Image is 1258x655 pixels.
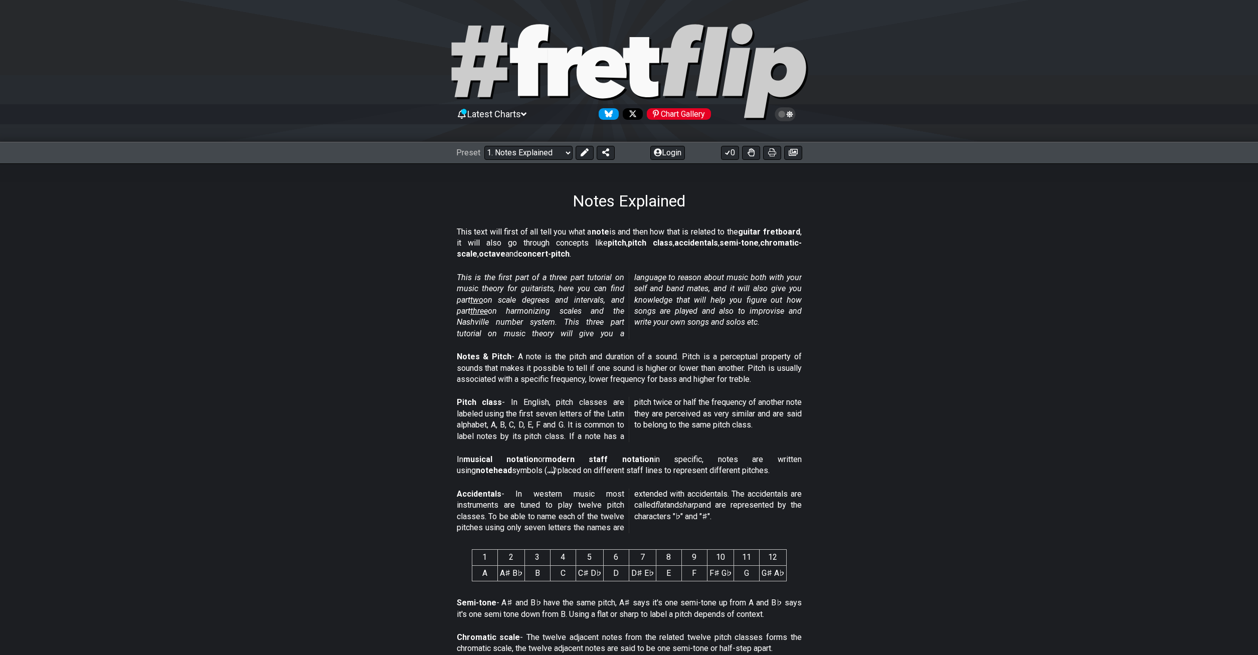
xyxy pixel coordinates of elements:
[550,550,576,565] th: 4
[679,500,698,510] em: sharp
[545,455,654,464] strong: modern staff notation
[628,238,673,248] strong: pitch class
[457,489,802,534] p: - In western music most instruments are tuned to play twelve pitch classes. To be able to name ea...
[497,550,524,565] th: 2
[720,238,759,248] strong: semi-tone
[457,489,501,499] strong: Accidentals
[759,565,786,581] td: G♯ A♭
[457,227,802,260] p: This text will first of all tell you what a is and then how that is related to the , it will also...
[484,146,573,160] select: Preset
[457,397,802,442] p: - In English, pitch classes are labeled using the first seven letters of the Latin alphabet, A, B...
[457,597,802,620] p: - A♯ and B♭ have the same pitch, A♯ says it's one semi-tone up from A and B♭ says it's one semi t...
[463,455,538,464] strong: musical notation
[470,306,488,316] span: three
[576,565,603,581] td: C♯ D♭
[470,295,483,305] span: two
[457,397,502,407] strong: Pitch class
[518,249,570,259] strong: concert-pitch
[472,550,497,565] th: 1
[457,632,520,642] strong: Chromatic scale
[497,565,524,581] td: A♯ B♭
[784,146,802,160] button: Create image
[742,146,760,160] button: Toggle Dexterity for all fretkits
[479,249,505,259] strong: octave
[656,565,681,581] td: E
[472,565,497,581] td: A
[576,550,603,565] th: 5
[681,565,707,581] td: F
[738,227,800,237] strong: guitar fretboard
[457,351,802,385] p: - A note is the pitch and duration of a sound. Pitch is a perceptual property of sounds that make...
[603,550,629,565] th: 6
[780,110,791,119] span: Toggle light / dark theme
[674,238,718,248] strong: accidentals
[681,550,707,565] th: 9
[524,550,550,565] th: 3
[721,146,739,160] button: 0
[592,227,609,237] strong: note
[476,466,512,475] strong: notehead
[608,238,626,248] strong: pitch
[457,273,802,338] em: This is the first part of a three part tutorial on music theory for guitarists, here you can find...
[656,550,681,565] th: 8
[576,146,594,160] button: Edit Preset
[643,108,711,120] a: #fretflip at Pinterest
[619,108,643,120] a: Follow #fretflip at X
[707,565,734,581] td: F♯ G♭
[524,565,550,581] td: B
[603,565,629,581] td: D
[573,191,685,210] h1: Notes Explained
[457,352,511,361] strong: Notes & Pitch
[655,500,666,510] em: flat
[647,108,711,120] div: Chart Gallery
[734,550,759,565] th: 11
[457,632,802,654] p: - The twelve adjacent notes from the related twelve pitch classes forms the chromatic scale, the ...
[595,108,619,120] a: Follow #fretflip at Bluesky
[629,565,656,581] td: D♯ E♭
[763,146,781,160] button: Print
[734,565,759,581] td: G
[457,454,802,477] p: In or in specific, notes are written using symbols (𝅝 𝅗𝅥 𝅘𝅥 𝅘𝅥𝅮) placed on different staff lines to r...
[456,148,480,157] span: Preset
[759,550,786,565] th: 12
[467,109,521,119] span: Latest Charts
[629,550,656,565] th: 7
[597,146,615,160] button: Share Preset
[707,550,734,565] th: 10
[457,598,496,607] strong: Semi-tone
[550,565,576,581] td: C
[650,146,685,160] button: Login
